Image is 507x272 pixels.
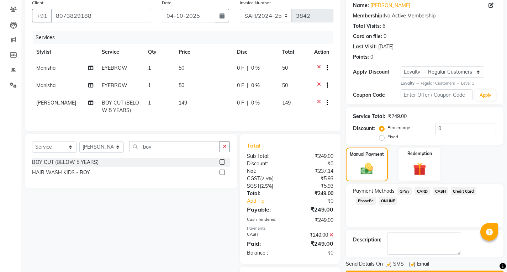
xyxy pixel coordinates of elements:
div: Services [33,31,339,44]
div: ₹249.00 [290,231,338,239]
div: [DATE] [378,43,394,50]
span: Credit Card [451,187,476,195]
span: | [247,64,248,72]
div: Description: [353,236,381,244]
input: Search by Name/Mobile/Email/Code [51,9,151,22]
div: Name: [353,2,369,9]
div: ₹249.00 [290,217,338,224]
span: 1 [148,82,151,89]
div: Net: [242,167,290,175]
div: CASH [242,231,290,239]
div: ₹249.00 [290,153,338,160]
span: EYEBROW [102,82,127,89]
div: No Active Membership [353,12,496,20]
span: CGST [247,175,260,182]
span: 50 [282,65,288,71]
img: _gift.svg [409,161,430,177]
span: Send Details On [346,260,383,269]
div: Regular Customers → Level 1 [401,80,496,86]
span: | [247,99,248,107]
span: CASH [433,187,448,195]
label: Percentage [387,124,410,131]
span: 0 F [237,99,244,107]
span: 1 [148,100,151,106]
a: Add Tip [242,197,298,205]
span: ONLINE [379,197,397,205]
span: BOY CUT (BELOW 5 YEARS) [102,100,139,113]
span: SGST [247,183,260,189]
th: Qty [144,44,175,60]
div: Card on file: [353,33,382,40]
span: | [247,82,248,89]
div: BOY CUT (BELOW 5 YEARS) [32,159,99,166]
span: 50 [179,82,184,89]
div: ₹249.00 [290,190,338,197]
span: 2.5% [262,176,272,181]
div: Balance : [242,249,290,257]
span: PhonePe [356,197,376,205]
div: ₹249.00 [290,239,338,248]
div: Apply Discount [353,68,401,76]
div: Service Total: [353,113,385,120]
span: CARD [414,187,430,195]
div: Paid: [242,239,290,248]
span: 2.5% [261,183,272,189]
label: Fixed [387,134,398,140]
span: SMS [393,260,404,269]
div: Total Visits: [353,22,381,30]
div: ₹0 [298,197,339,205]
div: ₹0 [290,249,338,257]
th: Total [278,44,310,60]
span: 1 [148,65,151,71]
th: Disc [233,44,278,60]
span: 0 % [251,64,260,72]
span: Email [417,260,429,269]
div: Coupon Code [353,91,401,99]
div: Cash Tendered: [242,217,290,224]
input: Enter Offer / Coupon Code [401,89,472,100]
div: ₹5.93 [290,175,338,182]
div: ₹249.00 [290,205,338,214]
img: _cash.svg [357,162,377,176]
div: Points: [353,53,369,61]
div: ₹249.00 [388,113,407,120]
span: 149 [282,100,291,106]
th: Price [174,44,232,60]
span: EYEBROW [102,65,127,71]
span: 149 [179,100,187,106]
span: Manisha [36,65,56,71]
th: Action [310,44,333,60]
div: ₹5.93 [290,182,338,190]
div: HAIR WASH KIDS - BOY [32,169,90,176]
th: Service [97,44,144,60]
div: Membership: [353,12,384,20]
label: Manual Payment [350,151,384,158]
div: Payable: [242,205,290,214]
span: 50 [179,65,184,71]
div: 0 [384,33,386,40]
button: Apply [475,90,496,101]
div: Discount: [353,125,375,132]
span: Payment Methods [353,187,395,195]
div: Total: [242,190,290,197]
button: +91 [32,9,52,22]
div: Discount: [242,160,290,167]
label: Redemption [407,150,432,157]
span: 50 [282,82,288,89]
div: ( ) [242,182,290,190]
span: 0 F [237,82,244,89]
div: Payments [247,225,333,231]
span: [PERSON_NAME] [36,100,76,106]
th: Stylist [32,44,97,60]
span: 0 % [251,99,260,107]
span: Total [247,142,263,149]
div: 6 [382,22,385,30]
div: ₹0 [290,160,338,167]
input: Search or Scan [129,141,220,152]
span: 0 % [251,82,260,89]
div: 0 [370,53,373,61]
span: 0 F [237,64,244,72]
span: Manisha [36,82,56,89]
strong: Loyalty → [401,81,419,86]
div: Sub Total: [242,153,290,160]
